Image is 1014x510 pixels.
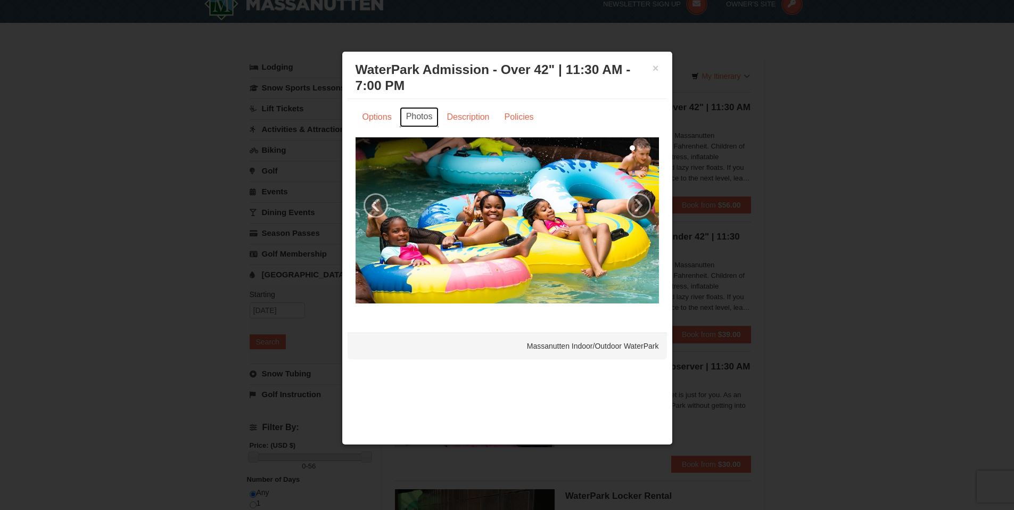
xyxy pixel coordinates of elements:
[653,63,659,73] button: ×
[440,107,496,127] a: Description
[348,333,667,359] div: Massanutten Indoor/Outdoor WaterPark
[356,107,399,127] a: Options
[400,107,439,127] a: Photos
[626,193,651,218] a: ›
[497,107,540,127] a: Policies
[356,62,659,94] h3: WaterPark Admission - Over 42" | 11:30 AM - 7:00 PM
[364,193,388,218] a: ‹
[356,137,659,303] img: 6619917-1560-394ba125.jpg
